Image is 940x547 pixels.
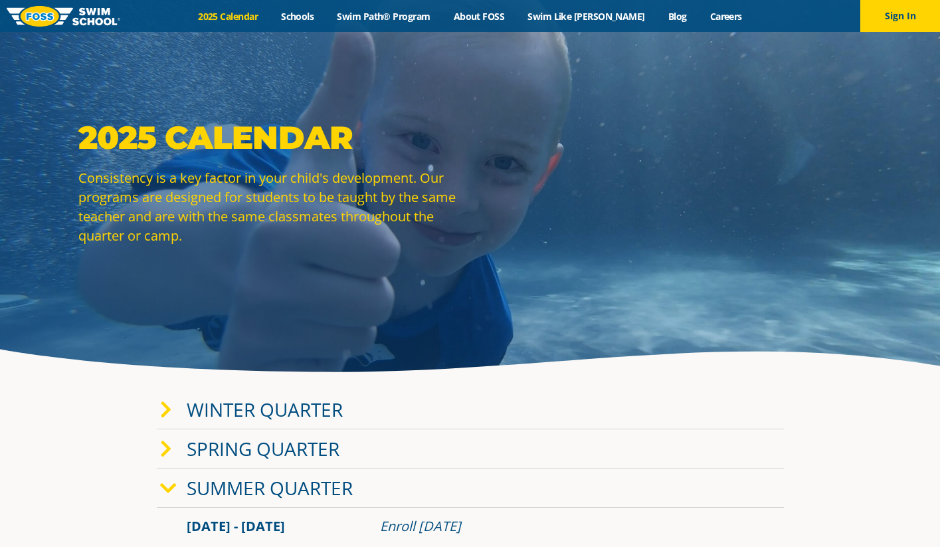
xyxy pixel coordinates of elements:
[380,517,754,536] div: Enroll [DATE]
[187,10,270,23] a: 2025 Calendar
[656,10,698,23] a: Blog
[442,10,516,23] a: About FOSS
[187,436,339,461] a: Spring Quarter
[187,397,343,422] a: Winter Quarter
[187,517,285,535] span: [DATE] - [DATE]
[698,10,753,23] a: Careers
[78,118,353,157] strong: 2025 Calendar
[7,6,120,27] img: FOSS Swim School Logo
[326,10,442,23] a: Swim Path® Program
[187,475,353,500] a: Summer Quarter
[270,10,326,23] a: Schools
[516,10,657,23] a: Swim Like [PERSON_NAME]
[78,168,464,245] p: Consistency is a key factor in your child's development. Our programs are designed for students t...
